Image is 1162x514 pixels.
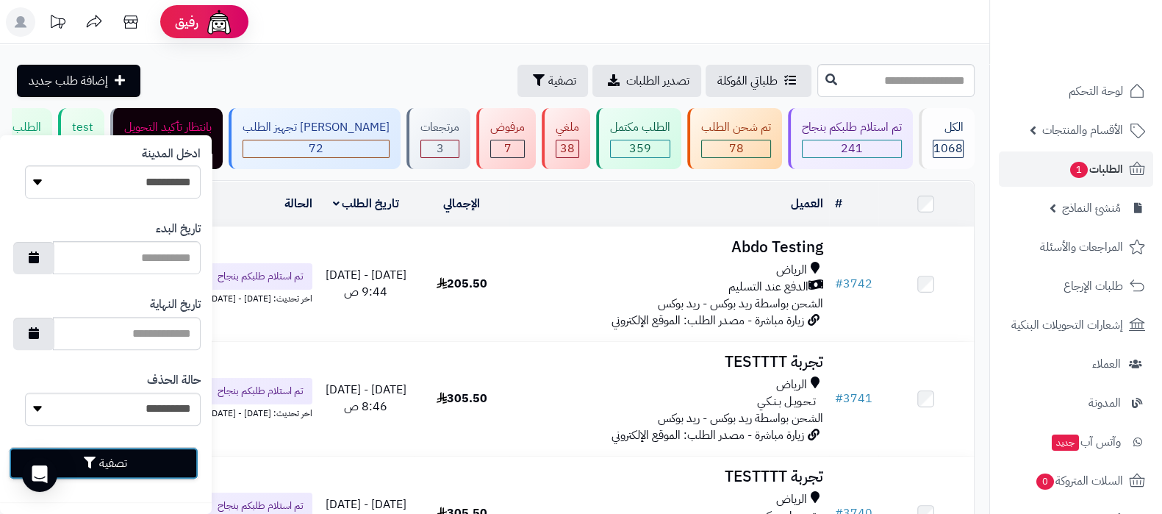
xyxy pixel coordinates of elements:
[548,72,576,90] span: تصفية
[404,108,473,169] a: مرتجعات 3
[150,296,201,313] label: تاريخ النهاية
[515,354,822,371] h3: تجربة TESTTTT
[835,275,843,293] span: #
[539,108,593,169] a: ملغي 38
[629,140,651,157] span: 359
[706,65,811,97] a: طلباتي المُوكلة
[39,7,76,40] a: تحديثات المنصة
[437,140,444,157] span: 3
[612,426,804,444] span: زيارة مباشرة - مصدر الطلب: الموقع الإلكتروني
[803,140,901,157] div: 241
[560,140,575,157] span: 38
[658,410,823,427] span: الشحن بواسطة ريد بوكس - ريد بوكس
[218,384,304,399] span: تم استلام طلبكم بنجاح
[999,346,1153,382] a: العملاء
[473,108,539,169] a: مرفوض 7
[835,390,872,407] a: #3741
[556,140,578,157] div: 38
[490,119,525,136] div: مرفوض
[1064,276,1123,296] span: طلبات الإرجاع
[515,239,822,256] h3: Abdo Testing
[757,393,816,410] span: تـحـويـل بـنـكـي
[515,468,822,485] h3: تجربة TESTTTT
[142,146,201,163] label: ادخل المدينة
[1062,38,1148,68] img: logo-2.png
[776,491,807,508] span: الرياض
[916,108,978,169] a: الكل1068
[443,195,480,213] a: الإجمالي
[22,457,57,492] div: Open Intercom Messenger
[147,372,201,389] label: حالة الحذف
[835,195,842,213] a: #
[1069,159,1123,179] span: الطلبات
[612,312,804,329] span: زيارة مباشرة - مصدر الطلب: الموقع الإلكتروني
[1040,237,1123,257] span: المراجعات والأسئلة
[729,140,744,157] span: 78
[1070,162,1088,178] span: 1
[702,140,770,157] div: 78
[1062,198,1121,218] span: مُنشئ النماذج
[124,119,212,136] div: بانتظار تأكيد التحويل
[999,307,1153,343] a: إشعارات التحويلات البنكية
[592,65,701,97] a: تصدير الطلبات
[1052,435,1079,451] span: جديد
[999,229,1153,265] a: المراجعات والأسئلة
[243,119,390,136] div: [PERSON_NAME] تجهيز الطلب
[504,140,512,157] span: 7
[420,119,459,136] div: مرتجعات
[999,74,1153,109] a: لوحة التحكم
[243,140,389,157] div: 72
[999,268,1153,304] a: طلبات الإرجاع
[658,295,823,313] span: الشحن بواسطة ريد بوكس - ريد بوكس
[999,463,1153,499] a: السلات المتروكة0
[684,108,785,169] a: تم شحن الطلب 78
[1092,354,1121,374] span: العملاء
[9,447,198,479] button: تصفية
[776,262,807,279] span: الرياض
[333,195,400,213] a: تاريخ الطلب
[156,221,201,238] label: تاريخ البدء
[717,72,778,90] span: طلباتي المُوكلة
[17,65,140,97] a: إضافة طلب جديد
[437,390,487,407] span: 305.50
[309,140,323,157] span: 72
[1089,393,1121,413] span: المدونة
[933,140,963,157] span: 1068
[776,376,807,393] span: الرياض
[1050,432,1121,452] span: وآتس آب
[999,424,1153,460] a: وآتس آبجديد
[517,65,588,97] button: تصفية
[556,119,579,136] div: ملغي
[72,119,93,136] div: test
[175,13,198,31] span: رفيق
[437,275,487,293] span: 205.50
[326,266,406,301] span: [DATE] - [DATE] 9:44 ص
[728,279,808,296] span: الدفع عند التسليم
[226,108,404,169] a: [PERSON_NAME] تجهيز الطلب 72
[835,390,843,407] span: #
[491,140,524,157] div: 7
[107,108,226,169] a: بانتظار تأكيد التحويل 248
[933,119,964,136] div: الكل
[1036,474,1054,490] span: 0
[593,108,684,169] a: الطلب مكتمل 359
[1042,120,1123,140] span: الأقسام والمنتجات
[218,269,304,284] span: تم استلام طلبكم بنجاح
[29,72,108,90] span: إضافة طلب جديد
[841,140,863,157] span: 241
[611,140,670,157] div: 359
[421,140,459,157] div: 3
[55,108,107,169] a: test 12
[835,275,872,293] a: #3742
[701,119,771,136] div: تم شحن الطلب
[218,499,304,513] span: تم استلام طلبكم بنجاح
[999,385,1153,421] a: المدونة
[1011,315,1123,335] span: إشعارات التحويلات البنكية
[626,72,689,90] span: تصدير الطلبات
[326,381,406,415] span: [DATE] - [DATE] 8:46 ص
[610,119,670,136] div: الطلب مكتمل
[999,151,1153,187] a: الطلبات1
[791,195,823,213] a: العميل
[204,7,234,37] img: ai-face.png
[284,195,312,213] a: الحالة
